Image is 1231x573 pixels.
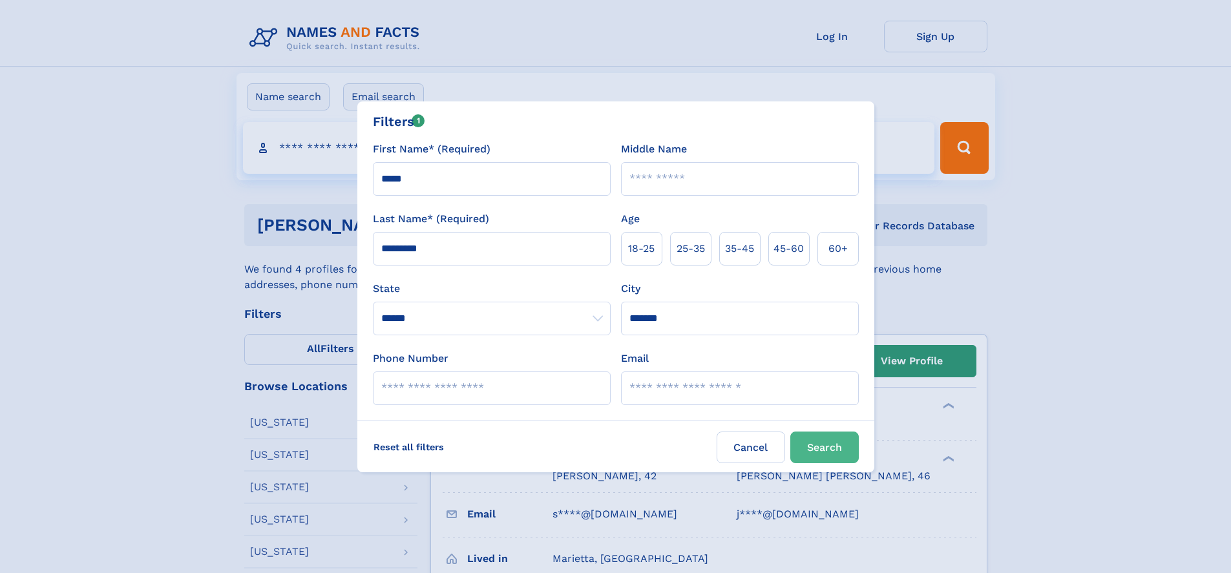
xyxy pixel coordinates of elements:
[621,211,640,227] label: Age
[677,241,705,256] span: 25‑35
[773,241,804,256] span: 45‑60
[717,432,785,463] label: Cancel
[373,351,448,366] label: Phone Number
[790,432,859,463] button: Search
[621,351,649,366] label: Email
[373,112,425,131] div: Filters
[621,281,640,297] label: City
[725,241,754,256] span: 35‑45
[621,141,687,157] label: Middle Name
[373,211,489,227] label: Last Name* (Required)
[373,141,490,157] label: First Name* (Required)
[828,241,848,256] span: 60+
[373,281,611,297] label: State
[365,432,452,463] label: Reset all filters
[628,241,655,256] span: 18‑25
